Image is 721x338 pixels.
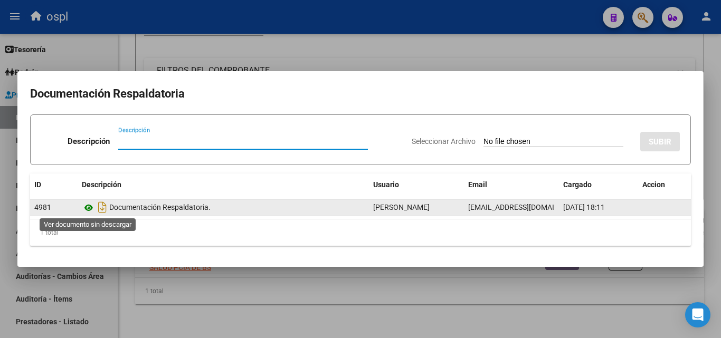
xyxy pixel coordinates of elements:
[563,180,592,189] span: Cargado
[642,180,665,189] span: Accion
[638,173,691,196] datatable-header-cell: Accion
[96,199,109,216] i: Descargar documento
[369,173,464,196] datatable-header-cell: Usuario
[82,180,121,189] span: Descripción
[468,203,585,211] span: [EMAIL_ADDRESS][DOMAIN_NAME]
[464,173,559,196] datatable-header-cell: Email
[68,136,110,148] p: Descripción
[412,137,476,146] span: Seleccionar Archivo
[82,199,365,216] div: Documentación Respaldatoria.
[685,302,710,327] div: Open Intercom Messenger
[78,173,369,196] datatable-header-cell: Descripción
[30,84,691,104] h2: Documentación Respaldatoria
[34,203,51,211] span: 4981
[563,203,605,211] span: [DATE] 18:11
[640,132,680,151] button: SUBIR
[559,173,638,196] datatable-header-cell: Cargado
[373,180,399,189] span: Usuario
[468,180,487,189] span: Email
[649,137,671,147] span: SUBIR
[34,180,41,189] span: ID
[30,173,78,196] datatable-header-cell: ID
[373,203,430,211] span: [PERSON_NAME]
[30,219,691,246] div: 1 total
